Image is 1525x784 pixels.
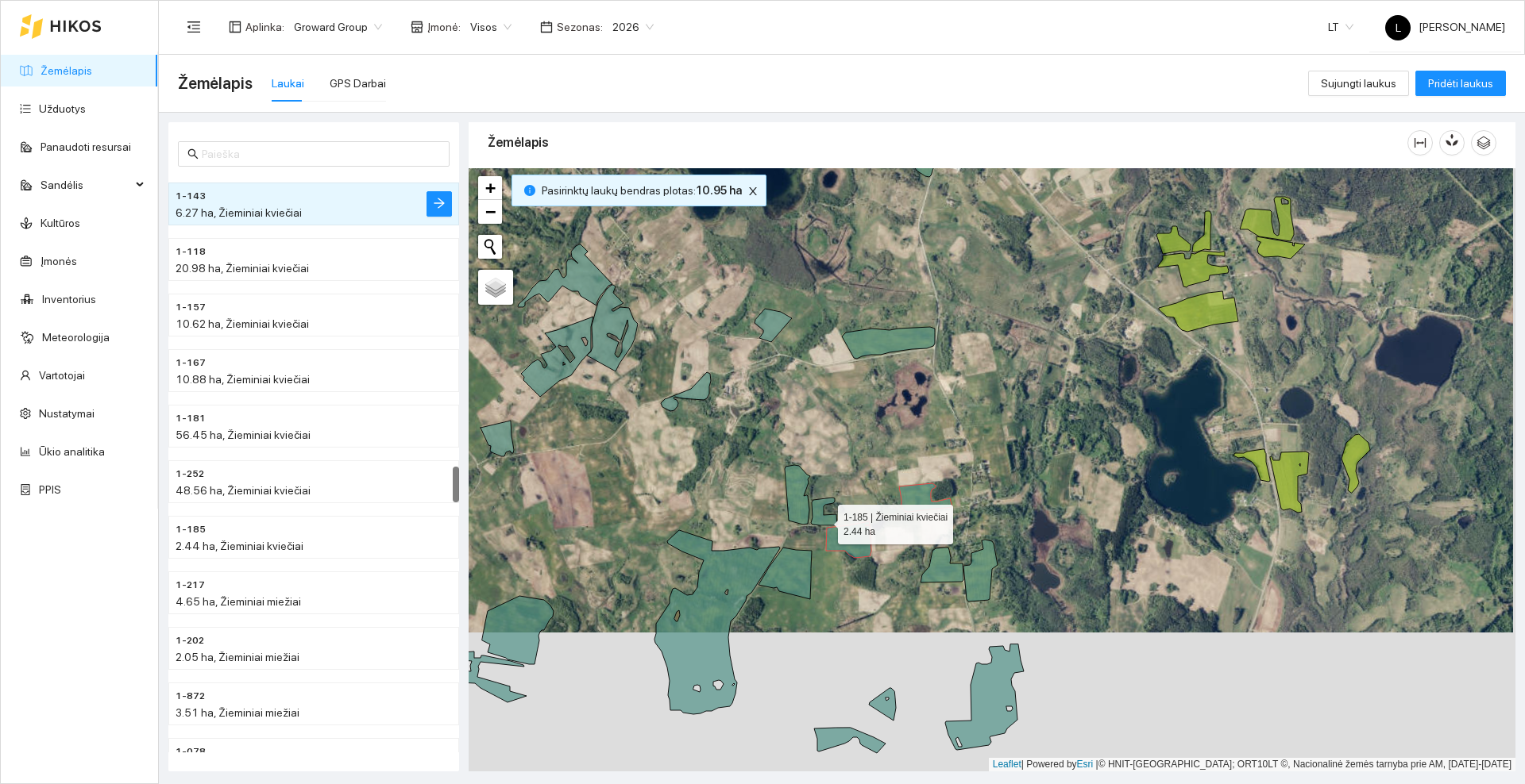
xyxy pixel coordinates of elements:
span: + [485,178,496,198]
a: Inventorius [42,293,96,306]
span: Aplinka : [245,18,284,36]
span: 3.51 ha, Žieminiai miežiai [176,706,299,719]
span: 2026 [612,15,654,39]
span: Visos [470,15,512,39]
a: Pridėti laukus [1415,77,1506,90]
span: Įmonė : [427,18,461,36]
a: Užduotys [39,102,86,115]
span: layout [229,21,241,33]
button: Pridėti laukus [1415,71,1506,96]
a: Ūkio analitika [39,445,105,458]
a: Layers [478,270,513,305]
span: Sezonas : [557,18,603,36]
a: PPIS [39,483,61,496]
div: GPS Darbai [330,75,386,92]
span: Groward Group [294,15,382,39]
input: Paieška [202,145,440,163]
button: close [743,182,762,201]
span: 1-252 [176,467,204,482]
div: | Powered by © HNIT-[GEOGRAPHIC_DATA]; ORT10LT ©, Nacionalinė žemės tarnyba prie AM, [DATE]-[DATE] [989,758,1515,771]
span: arrow-right [433,197,446,212]
span: 2.44 ha, Žieminiai kviečiai [176,540,303,552]
button: Initiate a new search [478,235,502,259]
span: Sujungti laukus [1321,75,1396,92]
span: 6.27 ha, Žieminiai kviečiai [176,206,302,219]
span: 1-143 [176,189,206,204]
span: [PERSON_NAME] [1385,21,1505,33]
span: Žemėlapis [178,71,253,96]
span: 1-157 [176,300,206,315]
a: Meteorologija [42,331,110,344]
span: shop [411,21,423,33]
button: Sujungti laukus [1308,71,1409,96]
a: Žemėlapis [41,64,92,77]
a: Vartotojai [39,369,85,382]
a: Zoom in [478,176,502,200]
span: | [1096,759,1098,770]
span: 1-217 [176,578,205,593]
button: arrow-right [427,191,452,217]
div: Žemėlapis [488,120,1407,165]
span: 1-181 [176,411,206,426]
span: 1-202 [176,633,204,648]
span: 56.45 ha, Žieminiai kviečiai [176,429,311,441]
a: Kultūros [41,217,80,229]
b: 10.95 ha [696,184,742,197]
span: 1-185 [176,522,206,537]
span: 10.88 ha, Žieminiai kviečiai [176,373,310,386]
span: 1-118 [176,244,206,259]
span: 1-078 [176,744,206,759]
span: − [485,202,496,221]
span: column-width [1408,136,1432,149]
a: Leaflet [993,759,1021,770]
span: LT [1328,15,1353,39]
span: 10.62 ha, Žieminiai kviečiai [176,317,309,330]
span: 48.56 ha, Žieminiai kviečiai [176,484,311,497]
a: Sujungti laukus [1308,77,1409,90]
span: info-circle [524,185,535,196]
div: Laukai [272,75,304,92]
a: Įmonės [41,255,77,267]
a: Esri [1077,759,1094,770]
span: L [1396,15,1401,40]
span: 2.05 ha, Žieminiai miežiai [176,651,299,663]
span: search [187,148,199,159]
span: calendar [540,21,553,33]
span: 1-167 [176,355,206,371]
a: Panaudoti resursai [41,140,131,153]
button: menu-fold [178,11,210,43]
span: 4.65 ha, Žieminiai miežiai [176,595,301,608]
span: 20.98 ha, Žieminiai kviečiai [176,262,309,275]
span: menu-fold [187,20,201,34]
button: column-width [1407,130,1433,156]
span: Sandėlis [41,169,131,201]
span: 1-872 [176,689,205,704]
span: Pasirinktų laukų bendras plotas : [542,182,742,199]
span: Pridėti laukus [1428,75,1493,92]
span: close [744,186,762,197]
a: Zoom out [478,200,502,224]
a: Nustatymai [39,407,95,420]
